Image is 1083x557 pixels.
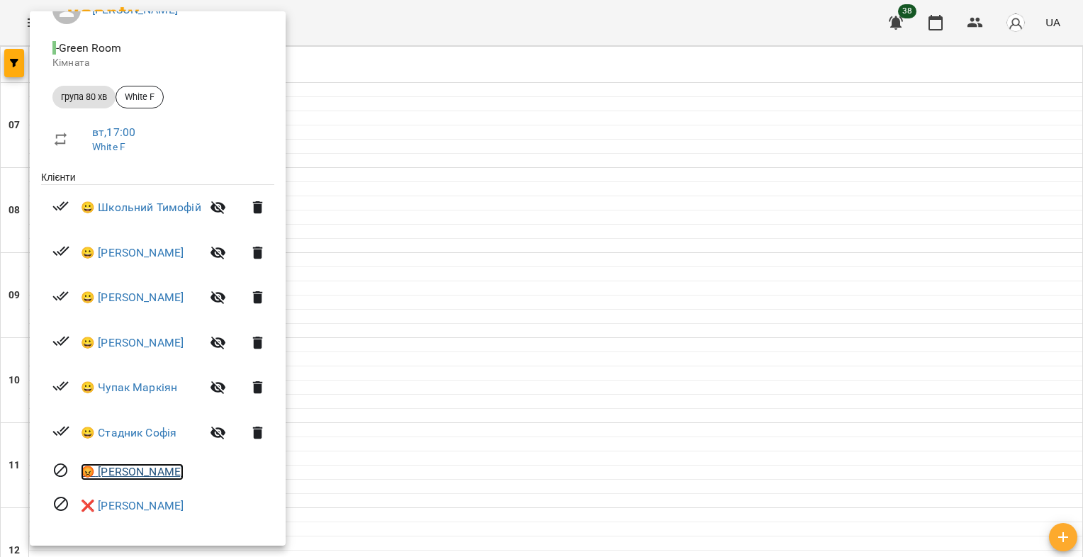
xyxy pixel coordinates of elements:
[52,56,263,70] p: Кімната
[52,41,125,55] span: - Green Room
[81,463,184,480] a: 😡 [PERSON_NAME]
[81,497,184,514] a: ❌ [PERSON_NAME]
[92,141,125,152] a: White F
[92,125,135,139] a: вт , 17:00
[52,288,69,305] svg: Візит сплачено
[52,495,69,512] svg: Візит скасовано
[41,170,274,529] ul: Клієнти
[81,199,201,216] a: 😀 Школьний Тимофій
[52,422,69,439] svg: Візит сплачено
[81,289,184,306] a: 😀 [PERSON_NAME]
[52,462,69,479] svg: Візит скасовано
[81,334,184,351] a: 😀 [PERSON_NAME]
[92,3,178,16] a: [PERSON_NAME]
[52,332,69,349] svg: Візит сплачено
[81,424,176,441] a: 😀 Стадник Софія
[52,242,69,259] svg: Візит сплачено
[52,198,69,215] svg: Візит сплачено
[81,379,177,396] a: 😀 Чупак Маркіян
[81,244,184,261] a: 😀 [PERSON_NAME]
[52,378,69,395] svg: Візит сплачено
[116,91,163,103] span: White F
[116,86,164,108] div: White F
[52,91,116,103] span: група 80 хв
